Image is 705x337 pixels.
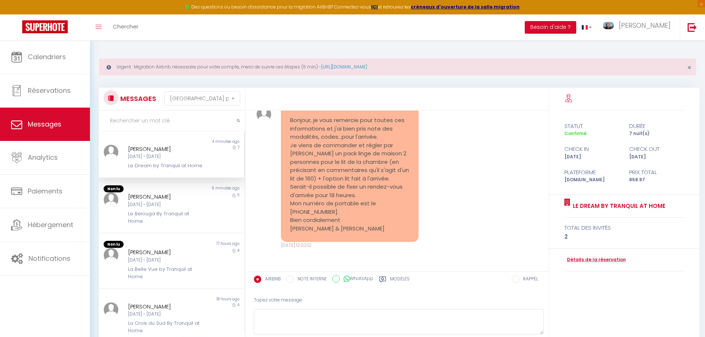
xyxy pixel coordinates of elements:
[603,22,614,29] img: ...
[261,276,281,284] label: AIRBNB
[128,201,203,208] div: [DATE] - [DATE]
[128,162,203,169] div: Le Dream by Tranquil at Home
[128,192,203,201] div: [PERSON_NAME]
[171,241,244,248] div: 17 hours ago
[104,302,118,317] img: ...
[128,311,203,318] div: [DATE] - [DATE]
[321,64,367,70] a: [URL][DOMAIN_NAME]
[281,242,419,249] div: [DATE] 12:02:12
[104,192,118,207] img: ...
[564,256,626,263] a: Détails de la réservation
[128,266,203,281] div: La Belle Vue by Tranquil at Home
[564,130,587,137] span: Confirmé
[560,176,624,183] div: [DOMAIN_NAME]
[237,248,239,253] span: 4
[256,107,271,122] img: ...
[104,241,124,248] span: Non lu
[171,139,244,145] div: 4 minutes ago
[687,63,691,72] span: ×
[564,223,685,232] div: total des invités
[28,153,58,162] span: Analytics
[28,119,61,129] span: Messages
[107,14,144,40] a: Chercher
[171,296,244,302] div: 18 hours ago
[570,202,665,210] a: Le Dream by Tranquil at Home
[99,111,245,131] input: Rechercher un mot clé
[28,220,73,229] span: Hébergement
[113,23,138,30] span: Chercher
[99,58,696,75] div: Urgent : Migration Airbnb nécessaire pour votre compte, merci de suivre ces étapes (5 min) -
[624,168,689,177] div: Prix total
[340,275,373,283] label: WhatsApp
[411,4,520,10] a: créneaux d'ouverture de la salle migration
[624,176,689,183] div: 858.97
[371,4,378,10] a: ICI
[619,21,671,30] span: [PERSON_NAME]
[237,192,239,198] span: 11
[104,185,124,193] span: Non lu
[28,52,66,61] span: Calendriers
[128,320,203,335] div: La Croix du Sud By Tranquil at Home
[624,122,689,131] div: durée
[560,154,624,161] div: [DATE]
[28,254,70,263] span: Notifications
[254,291,544,309] div: Tapez votre message
[390,276,410,285] label: Modèles
[128,257,203,264] div: [DATE] - [DATE]
[624,145,689,154] div: check out
[624,130,689,137] div: 7 nuit(s)
[128,302,203,311] div: [PERSON_NAME]
[104,145,118,159] img: ...
[564,232,685,241] div: 2
[560,122,624,131] div: statut
[28,86,71,95] span: Réservations
[104,248,118,263] img: ...
[128,145,203,154] div: [PERSON_NAME]
[118,90,156,107] h3: MESSAGES
[560,168,624,177] div: Plateforme
[128,248,203,257] div: [PERSON_NAME]
[624,154,689,161] div: [DATE]
[519,276,538,284] label: RAPPEL
[22,20,68,33] img: Super Booking
[525,21,576,34] button: Besoin d'aide ?
[294,276,327,284] label: NOTE INTERNE
[171,185,244,193] div: 6 minutes ago
[688,23,697,32] img: logout
[6,3,28,25] button: Ouvrir le widget de chat LiveChat
[290,116,409,233] pre: Bonjour, je vous remercie pour toutes ces informations et j'ai bien pris note des modalités, code...
[687,64,691,71] button: Close
[128,210,203,225] div: Le Belouga By Tranquil at Home
[238,145,239,150] span: 7
[28,186,63,196] span: Paiements
[597,14,680,40] a: ... [PERSON_NAME]
[560,145,624,154] div: check in
[128,153,203,160] div: [DATE] - [DATE]
[237,302,239,308] span: 4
